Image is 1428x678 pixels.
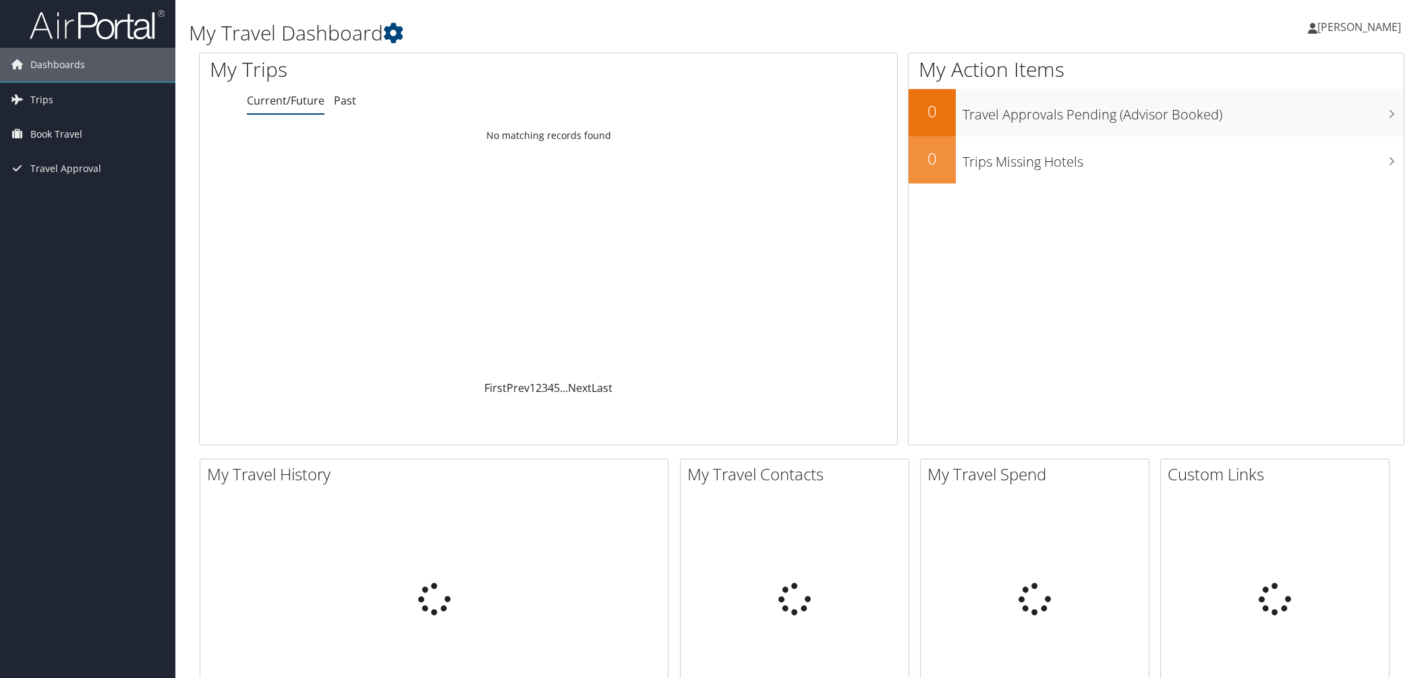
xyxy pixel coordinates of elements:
span: Book Travel [30,117,82,151]
span: Travel Approval [30,152,101,186]
h2: 0 [909,147,956,170]
h1: My Action Items [909,55,1404,84]
h1: My Trips [210,55,596,84]
a: 5 [554,380,560,395]
td: No matching records found [200,123,897,148]
h2: 0 [909,100,956,123]
a: Last [592,380,612,395]
img: airportal-logo.png [30,9,165,40]
span: [PERSON_NAME] [1317,20,1401,34]
a: 0Travel Approvals Pending (Advisor Booked) [909,89,1404,136]
a: [PERSON_NAME] [1308,7,1415,47]
a: First [484,380,507,395]
a: 4 [548,380,554,395]
h3: Travel Approvals Pending (Advisor Booked) [963,98,1404,124]
span: … [560,380,568,395]
h2: Custom Links [1168,463,1389,486]
h2: My Travel Spend [927,463,1149,486]
a: 0Trips Missing Hotels [909,136,1404,183]
span: Dashboards [30,48,85,82]
a: Past [334,93,356,108]
a: 2 [536,380,542,395]
a: Current/Future [247,93,324,108]
a: Next [568,380,592,395]
a: Prev [507,380,530,395]
a: 1 [530,380,536,395]
h2: My Travel Contacts [687,463,909,486]
span: Trips [30,83,53,117]
h2: My Travel History [207,463,668,486]
h1: My Travel Dashboard [189,19,1006,47]
h3: Trips Missing Hotels [963,146,1404,171]
a: 3 [542,380,548,395]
